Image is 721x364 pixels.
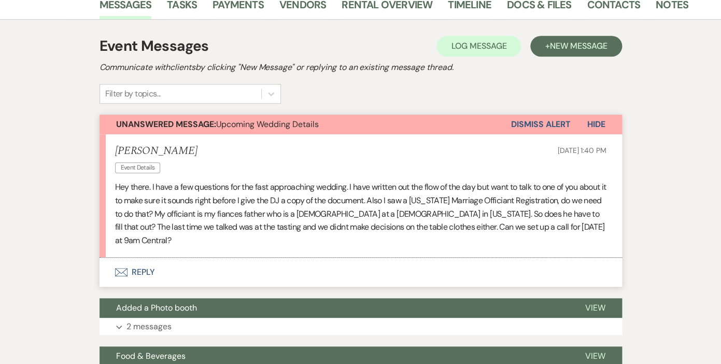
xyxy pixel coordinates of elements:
[571,115,622,134] button: Hide
[115,180,606,247] p: Hey there. I have a few questions for the fast approaching wedding. I have written out the flow o...
[116,119,319,130] span: Upcoming Wedding Details
[100,115,511,134] button: Unanswered Message:Upcoming Wedding Details
[451,40,506,51] span: Log Message
[100,258,622,287] button: Reply
[116,351,186,361] span: Food & Beverages
[115,145,197,158] h5: [PERSON_NAME]
[116,119,216,130] strong: Unanswered Message:
[511,115,571,134] button: Dismiss Alert
[549,40,607,51] span: New Message
[569,298,622,318] button: View
[126,320,172,333] p: 2 messages
[436,36,521,57] button: Log Message
[105,88,161,100] div: Filter by topics...
[100,318,622,335] button: 2 messages
[585,302,605,313] span: View
[100,35,209,57] h1: Event Messages
[557,146,606,155] span: [DATE] 1:40 PM
[100,61,622,74] h2: Communicate with clients by clicking "New Message" or replying to an existing message thread.
[116,302,197,313] span: Added a Photo booth
[530,36,621,57] button: +New Message
[585,351,605,361] span: View
[115,162,161,173] span: Event Details
[100,298,569,318] button: Added a Photo booth
[587,119,605,130] span: Hide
